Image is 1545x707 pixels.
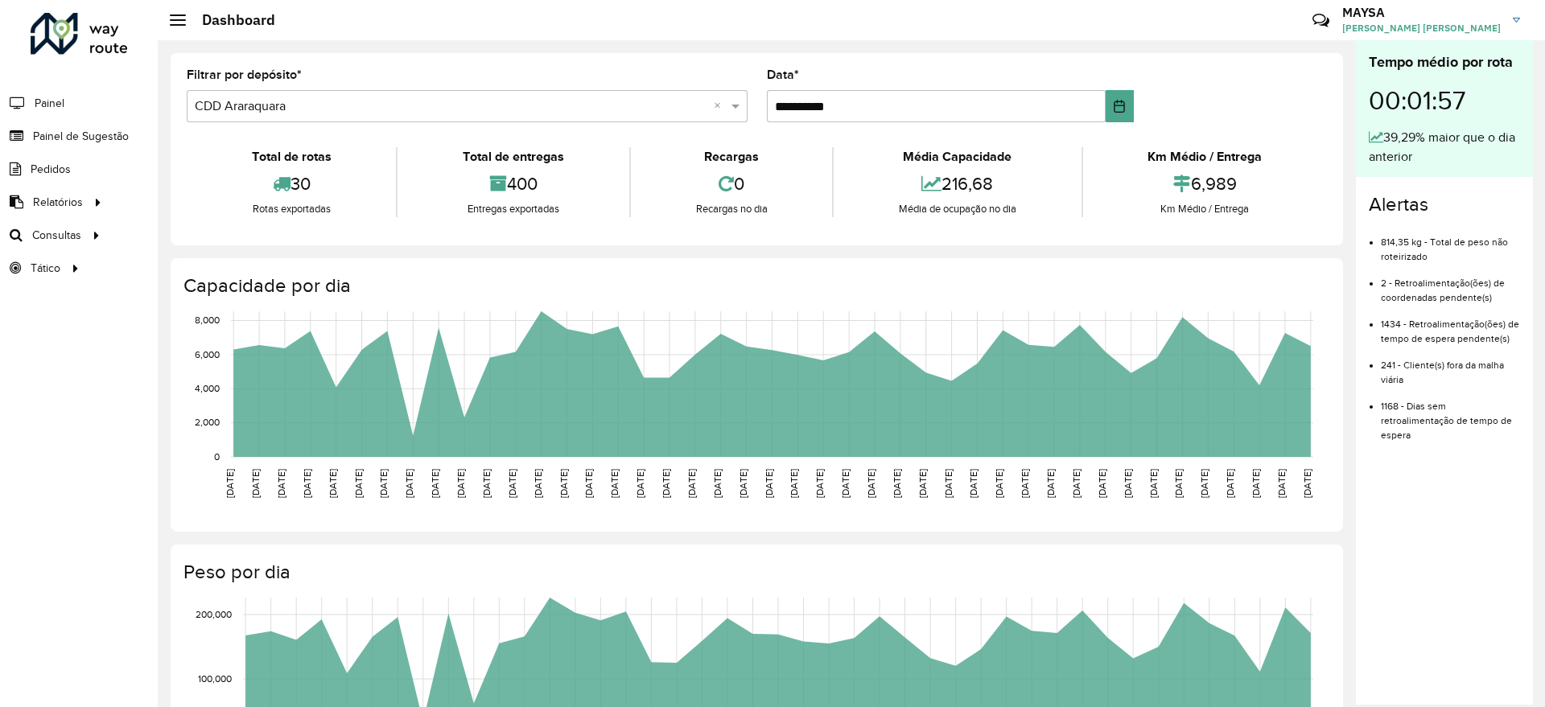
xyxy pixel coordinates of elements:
text: [DATE] [1148,469,1159,498]
text: [DATE] [661,469,671,498]
text: [DATE] [712,469,723,498]
div: 00:01:57 [1369,73,1520,128]
li: 241 - Cliente(s) fora da malha viária [1381,346,1520,387]
text: 4,000 [195,383,220,393]
div: Média Capacidade [838,147,1077,166]
text: [DATE] [609,469,620,498]
text: [DATE] [378,469,389,498]
text: [DATE] [1225,469,1235,498]
a: Contato Rápido [1304,3,1338,38]
button: Choose Date [1106,90,1134,122]
text: [DATE] [533,469,543,498]
h4: Peso por dia [183,561,1327,584]
text: [DATE] [840,469,851,498]
div: Rotas exportadas [191,201,392,217]
text: 2,000 [195,417,220,428]
h4: Alertas [1369,193,1520,216]
li: 2 - Retroalimentação(ões) de coordenadas pendente(s) [1381,264,1520,305]
text: 0 [214,451,220,462]
text: [DATE] [558,469,569,498]
text: [DATE] [994,469,1004,498]
text: [DATE] [328,469,338,498]
text: [DATE] [738,469,748,498]
span: Pedidos [31,161,71,178]
span: Relatórios [33,194,83,211]
div: Total de entregas [402,147,624,166]
text: 200,000 [196,609,232,619]
span: Painel de Sugestão [33,128,129,145]
text: [DATE] [1045,469,1056,498]
h2: Dashboard [186,11,275,29]
h3: MAYSA [1342,5,1501,20]
text: [DATE] [635,469,645,498]
text: [DATE] [1123,469,1133,498]
text: [DATE] [353,469,364,498]
text: [DATE] [481,469,492,498]
div: 39,29% maior que o dia anterior [1369,128,1520,166]
span: Clear all [714,97,727,116]
text: [DATE] [430,469,440,498]
text: [DATE] [917,469,928,498]
label: Filtrar por depósito [187,65,302,84]
div: 216,68 [838,166,1077,201]
div: Recargas no dia [635,201,828,217]
text: [DATE] [1020,469,1030,498]
div: 30 [191,166,392,201]
text: [DATE] [507,469,517,498]
text: 8,000 [195,315,220,326]
li: 1434 - Retroalimentação(ões) de tempo de espera pendente(s) [1381,305,1520,346]
li: 814,35 kg - Total de peso não roteirizado [1381,223,1520,264]
div: Km Médio / Entrega [1087,147,1323,166]
text: [DATE] [250,469,261,498]
div: Total de rotas [191,147,392,166]
text: [DATE] [943,469,954,498]
text: [DATE] [302,469,312,498]
text: [DATE] [968,469,978,498]
text: [DATE] [764,469,774,498]
text: [DATE] [892,469,902,498]
text: [DATE] [789,469,799,498]
text: [DATE] [686,469,697,498]
text: [DATE] [225,469,235,498]
label: Data [767,65,799,84]
text: [DATE] [866,469,876,498]
span: Painel [35,95,64,112]
div: Tempo médio por rota [1369,51,1520,73]
text: [DATE] [1276,469,1287,498]
li: 1168 - Dias sem retroalimentação de tempo de espera [1381,387,1520,442]
text: [DATE] [1097,469,1107,498]
div: 6,989 [1087,166,1323,201]
div: Entregas exportadas [402,201,624,217]
text: [DATE] [814,469,825,498]
div: 400 [402,166,624,201]
h4: Capacidade por dia [183,274,1327,298]
span: Tático [31,260,60,277]
div: Média de ocupação no dia [838,201,1077,217]
text: [DATE] [1199,469,1209,498]
text: 6,000 [195,349,220,360]
text: 100,000 [198,673,232,684]
text: [DATE] [1250,469,1261,498]
text: [DATE] [404,469,414,498]
text: [DATE] [583,469,594,498]
span: [PERSON_NAME] [PERSON_NAME] [1342,21,1501,35]
text: [DATE] [1071,469,1081,498]
text: [DATE] [1173,469,1184,498]
text: [DATE] [276,469,286,498]
span: Consultas [32,227,81,244]
div: Recargas [635,147,828,166]
div: Km Médio / Entrega [1087,201,1323,217]
div: 0 [635,166,828,201]
text: [DATE] [1302,469,1312,498]
text: [DATE] [455,469,466,498]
